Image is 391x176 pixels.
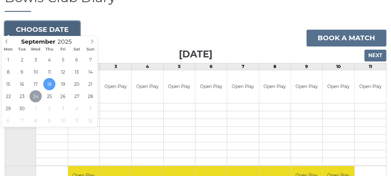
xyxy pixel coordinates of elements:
[29,47,43,51] span: Wed
[84,102,96,115] span: October 5, 2025
[57,66,69,78] span: September 12, 2025
[16,102,28,115] span: September 30, 2025
[30,90,42,102] span: September 24, 2025
[21,39,55,45] span: Scroll to increment
[55,38,80,45] input: Scroll to increment
[84,66,96,78] span: September 14, 2025
[43,47,56,51] span: Thu
[43,66,55,78] span: September 11, 2025
[16,115,28,127] span: October 7, 2025
[354,63,386,70] td: 11
[16,78,28,90] span: September 16, 2025
[84,90,96,102] span: September 28, 2025
[2,115,14,127] span: October 6, 2025
[84,47,97,51] span: Sun
[71,66,83,78] span: September 13, 2025
[323,70,354,103] td: Open Play
[227,63,259,70] td: 7
[43,115,55,127] span: October 9, 2025
[259,63,291,70] td: 8
[5,21,80,38] button: Choose date
[71,54,83,66] span: September 6, 2025
[57,115,69,127] span: October 10, 2025
[291,63,322,70] td: 9
[355,70,386,103] td: Open Play
[132,63,163,70] td: 4
[71,115,83,127] span: October 11, 2025
[2,54,14,66] span: September 1, 2025
[195,63,227,70] td: 6
[306,30,386,46] a: Book a match
[43,90,55,102] span: September 25, 2025
[84,115,96,127] span: October 12, 2025
[30,115,42,127] span: October 8, 2025
[100,63,131,70] td: 3
[15,47,29,51] span: Tue
[71,90,83,102] span: September 27, 2025
[2,78,14,90] span: September 15, 2025
[43,54,55,66] span: September 4, 2025
[132,70,163,103] td: Open Play
[227,70,258,103] td: Open Play
[70,47,84,51] span: Sat
[57,78,69,90] span: September 19, 2025
[57,54,69,66] span: September 5, 2025
[259,70,291,103] td: Open Play
[2,66,14,78] span: September 8, 2025
[164,70,195,103] td: Open Play
[16,66,28,78] span: September 9, 2025
[163,63,195,70] td: 5
[364,50,386,61] input: Next
[57,90,69,102] span: September 26, 2025
[195,70,227,103] td: Open Play
[16,90,28,102] span: September 23, 2025
[30,78,42,90] span: September 17, 2025
[2,102,14,115] span: September 29, 2025
[323,63,354,70] td: 10
[84,54,96,66] span: September 7, 2025
[16,54,28,66] span: September 2, 2025
[2,47,15,51] span: Mon
[30,54,42,66] span: September 3, 2025
[71,78,83,90] span: September 20, 2025
[43,78,55,90] span: September 18, 2025
[43,102,55,115] span: October 2, 2025
[30,66,42,78] span: September 10, 2025
[100,70,131,103] td: Open Play
[84,78,96,90] span: September 21, 2025
[71,102,83,115] span: October 4, 2025
[56,47,70,51] span: Fri
[2,90,14,102] span: September 22, 2025
[30,102,42,115] span: October 1, 2025
[57,102,69,115] span: October 3, 2025
[291,70,322,103] td: Open Play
